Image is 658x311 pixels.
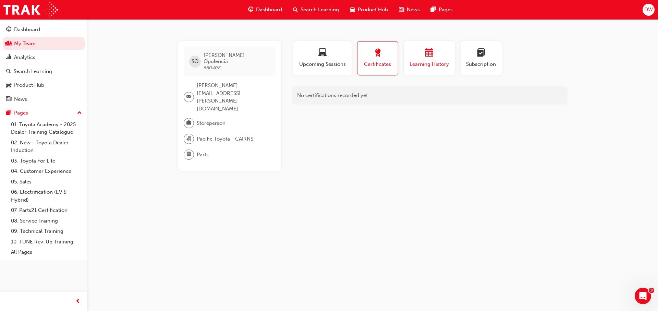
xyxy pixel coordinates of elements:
[358,6,388,14] span: Product Hub
[3,93,85,106] a: News
[14,109,28,117] div: Pages
[461,41,502,75] button: Subscription
[204,65,221,71] span: 660408
[431,5,436,14] span: pages-icon
[301,6,339,14] span: Search Learning
[197,82,270,112] span: [PERSON_NAME][EMAIL_ADDRESS][PERSON_NAME][DOMAIN_NAME]
[8,237,85,247] a: 10. TUNE Rev-Up Training
[8,226,85,237] a: 09. Technical Training
[256,6,282,14] span: Dashboard
[644,6,653,14] span: DW
[425,49,434,58] span: calendar-icon
[3,107,85,119] button: Pages
[8,156,85,166] a: 03. Toyota For Life
[357,41,398,75] button: Certificates
[14,81,44,89] div: Product Hub
[8,119,85,137] a: 01. Toyota Academy - 2025 Dealer Training Catalogue
[197,151,209,159] span: Parts
[293,41,352,75] button: Upcoming Sessions
[344,3,393,17] a: car-iconProduct Hub
[14,95,27,103] div: News
[6,27,11,33] span: guage-icon
[350,5,355,14] span: car-icon
[197,119,226,127] span: Storeperson
[425,3,458,17] a: pages-iconPages
[8,205,85,216] a: 07. Parts21 Certification
[14,68,52,75] div: Search Learning
[399,5,404,14] span: news-icon
[186,119,191,128] span: briefcase-icon
[192,58,198,65] span: SO
[186,93,191,101] span: email-icon
[3,65,85,78] a: Search Learning
[3,23,85,36] a: Dashboard
[404,41,455,75] button: Learning History
[374,49,382,58] span: award-icon
[409,60,450,68] span: Learning History
[8,177,85,187] a: 05. Sales
[243,3,288,17] a: guage-iconDashboard
[439,6,453,14] span: Pages
[8,187,85,205] a: 06. Electrification (EV & Hybrid)
[318,49,327,58] span: laptop-icon
[75,297,81,306] span: prev-icon
[14,26,40,34] div: Dashboard
[6,110,11,116] span: pages-icon
[8,247,85,258] a: All Pages
[248,5,253,14] span: guage-icon
[477,49,485,58] span: learningplan-icon
[6,96,11,103] span: news-icon
[298,60,346,68] span: Upcoming Sessions
[635,288,651,304] iframe: Intercom live chat
[6,41,11,47] span: people-icon
[293,5,298,14] span: search-icon
[8,216,85,226] a: 08. Service Training
[6,82,11,88] span: car-icon
[8,166,85,177] a: 04. Customer Experience
[407,6,420,14] span: News
[186,150,191,159] span: department-icon
[3,2,58,17] img: Trak
[292,86,568,105] div: No certifications recorded yet
[204,52,270,64] span: [PERSON_NAME] Opulencia
[186,134,191,143] span: organisation-icon
[643,4,655,16] button: DW
[649,288,654,293] span: 3
[14,53,35,61] div: Analytics
[3,22,85,107] button: DashboardMy TeamAnalyticsSearch LearningProduct HubNews
[3,37,85,50] a: My Team
[3,79,85,92] a: Product Hub
[288,3,344,17] a: search-iconSearch Learning
[6,69,11,75] span: search-icon
[197,135,253,143] span: Pacific Toyota - CAIRNS
[393,3,425,17] a: news-iconNews
[8,137,85,156] a: 02. New - Toyota Dealer Induction
[3,51,85,64] a: Analytics
[466,60,497,68] span: Subscription
[6,55,11,61] span: chart-icon
[77,109,82,118] span: up-icon
[363,60,393,68] span: Certificates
